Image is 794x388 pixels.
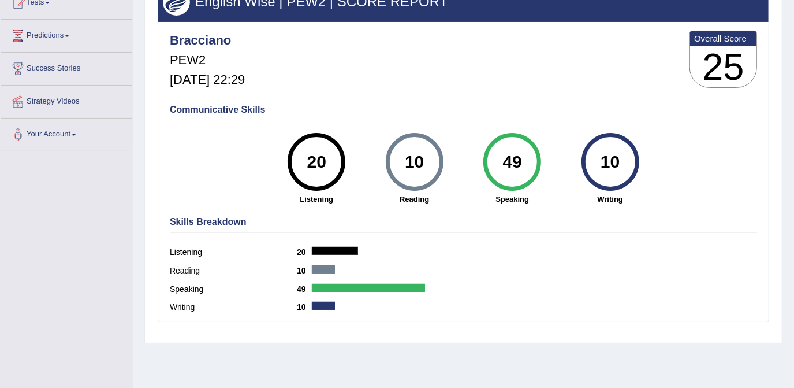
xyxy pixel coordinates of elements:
strong: Reading [371,194,458,205]
label: Speaking [170,283,297,295]
a: Success Stories [1,53,132,82]
div: 10 [589,138,631,186]
strong: Listening [274,194,360,205]
b: 10 [297,302,312,312]
a: Your Account [1,119,132,147]
b: 10 [297,266,312,275]
a: Predictions [1,20,132,49]
strong: Writing [567,194,654,205]
a: Strategy Videos [1,86,132,114]
h4: Bracciano [170,34,245,47]
div: 20 [296,138,338,186]
div: 10 [393,138,435,186]
b: 20 [297,247,312,257]
label: Writing [170,301,297,313]
h5: [DATE] 22:29 [170,73,245,87]
label: Reading [170,265,297,277]
label: Listening [170,246,297,258]
h5: PEW2 [170,53,245,67]
strong: Speaking [469,194,556,205]
h3: 25 [690,46,756,88]
div: 49 [491,138,534,186]
h4: Communicative Skills [170,105,757,115]
h4: Skills Breakdown [170,217,757,227]
b: 49 [297,284,312,294]
b: Overall Score [694,34,752,43]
